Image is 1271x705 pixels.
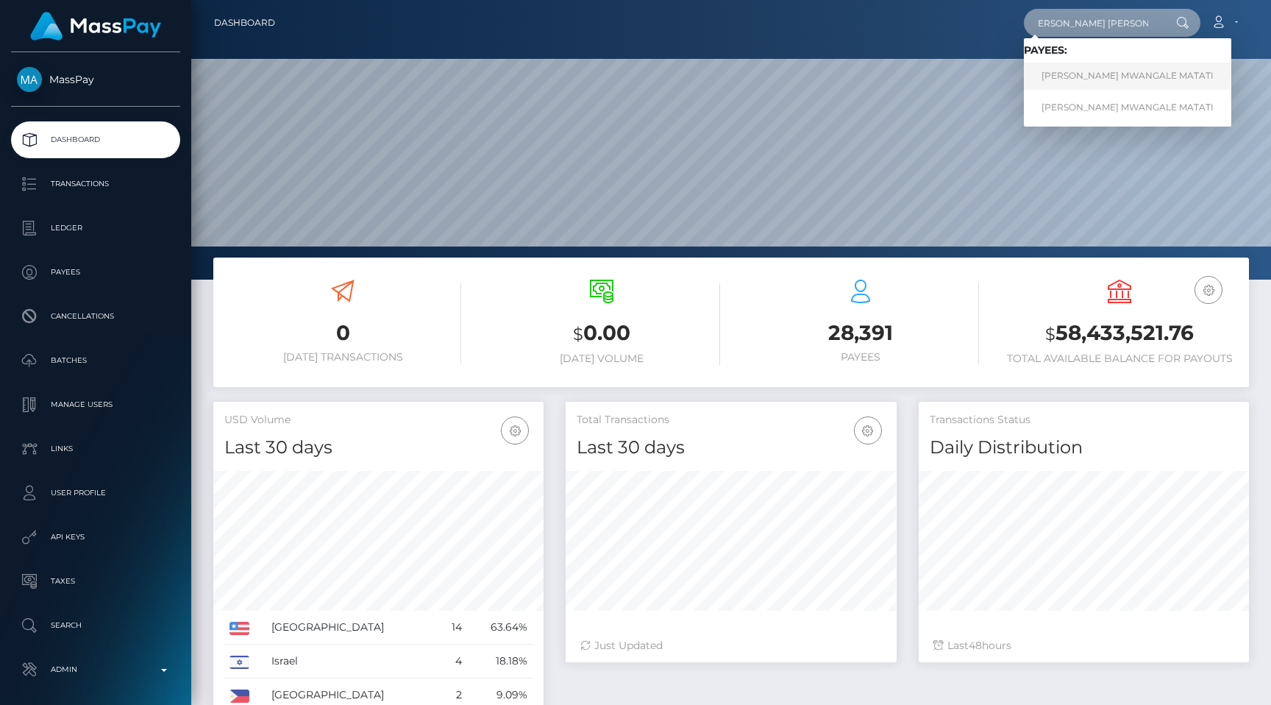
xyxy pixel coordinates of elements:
[742,351,979,364] h6: Payees
[930,413,1238,428] h5: Transactions Status
[1001,352,1238,365] h6: Total Available Balance for Payouts
[11,166,180,202] a: Transactions
[1024,63,1231,90] a: [PERSON_NAME] MWANGALE MATATI
[11,607,180,644] a: Search
[438,645,467,679] td: 4
[17,67,42,92] img: MassPay
[467,645,533,679] td: 18.18%
[1024,93,1231,121] a: [PERSON_NAME] MWANGALE MATATI
[11,519,180,556] a: API Keys
[30,12,161,40] img: MassPay Logo
[17,659,174,681] p: Admin
[224,351,461,364] h6: [DATE] Transactions
[11,386,180,423] a: Manage Users
[11,210,180,247] a: Ledger
[17,217,174,239] p: Ledger
[577,435,885,461] h4: Last 30 days
[17,261,174,283] p: Payees
[266,611,438,645] td: [GEOGRAPHIC_DATA]
[229,690,249,703] img: PH.png
[229,622,249,635] img: US.png
[1024,44,1231,57] h6: Payees:
[224,435,533,461] h4: Last 30 days
[580,638,881,653] div: Just Updated
[224,319,461,347] h3: 0
[11,342,180,379] a: Batches
[229,656,249,669] img: IL.png
[17,305,174,327] p: Cancellations
[11,73,180,86] span: MassPay
[11,651,180,688] a: Admin
[11,254,180,291] a: Payees
[17,394,174,416] p: Manage Users
[17,570,174,592] p: Taxes
[11,563,180,600] a: Taxes
[969,639,982,652] span: 48
[1045,324,1055,344] small: $
[438,611,467,645] td: 14
[483,319,720,349] h3: 0.00
[742,319,979,347] h3: 28,391
[11,121,180,158] a: Dashboard
[17,129,174,151] p: Dashboard
[11,298,180,335] a: Cancellations
[1024,9,1162,37] input: Search...
[1001,319,1238,349] h3: 58,433,521.76
[11,431,180,467] a: Links
[11,475,180,511] a: User Profile
[17,482,174,504] p: User Profile
[933,638,1234,653] div: Last hours
[214,7,275,38] a: Dashboard
[483,352,720,365] h6: [DATE] Volume
[17,614,174,637] p: Search
[577,413,885,428] h5: Total Transactions
[266,645,438,679] td: Israel
[224,413,533,428] h5: USD Volume
[573,324,583,344] small: $
[930,435,1238,461] h4: Daily Distribution
[17,526,174,548] p: API Keys
[17,173,174,195] p: Transactions
[17,350,174,372] p: Batches
[17,438,174,460] p: Links
[467,611,533,645] td: 63.64%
